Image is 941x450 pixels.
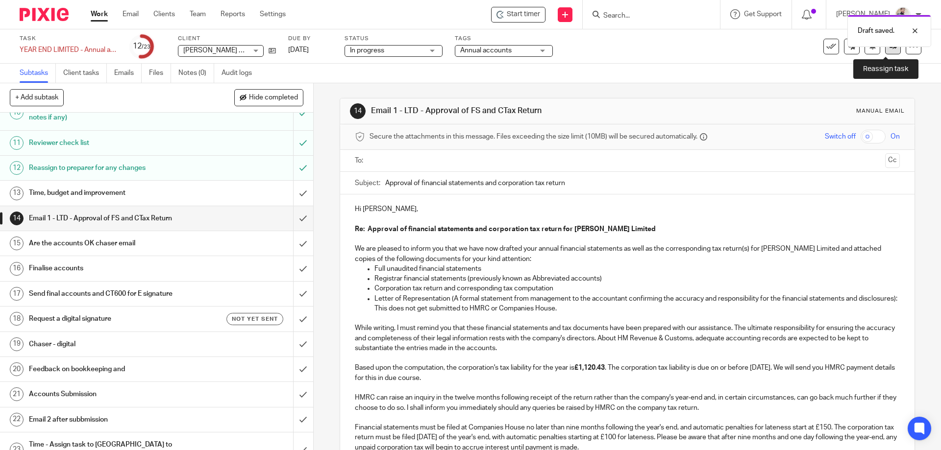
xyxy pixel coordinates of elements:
[355,226,656,233] strong: Re: Approval of financial statements and corporation tax return for [PERSON_NAME] Limited
[856,107,905,115] div: Manual email
[20,45,118,55] div: YEAR END LIMITED - Annual accounts and CT600 return (limited companies)
[355,178,380,188] label: Subject:
[20,35,118,43] label: Task
[29,261,198,276] h1: Finalise accounts
[29,387,198,402] h1: Accounts Submission
[371,106,648,116] h1: Email 1 - LTD - Approval of FS and CTax Return
[10,312,24,326] div: 18
[891,132,900,142] span: On
[10,337,24,351] div: 19
[288,47,309,53] span: [DATE]
[10,212,24,225] div: 14
[374,264,899,274] p: Full unaudited financial statements
[183,47,262,54] span: [PERSON_NAME] Limited
[142,44,150,49] small: /23
[190,9,206,19] a: Team
[10,89,64,106] button: + Add subtask
[63,64,107,83] a: Client tasks
[10,287,24,301] div: 17
[825,132,856,142] span: Switch off
[249,94,298,102] span: Hide completed
[29,211,198,226] h1: Email 1 - LTD - Approval of FS and CTax Return
[10,237,24,250] div: 15
[491,7,545,23] div: Langham Ohea Limited - YEAR END LIMITED - Annual accounts and CT600 return (limited companies)
[29,362,198,377] h1: Feedback on bookkeeping and
[222,64,259,83] a: Audit logs
[355,363,899,383] p: Based upon the computation, the corporation's tax liability for the year is . The corporation tax...
[153,9,175,19] a: Clients
[20,64,56,83] a: Subtasks
[10,187,24,200] div: 13
[10,106,24,119] div: 10
[221,9,245,19] a: Reports
[288,35,332,43] label: Due by
[895,7,911,23] img: Pixie%2002.jpg
[374,274,899,284] p: Registrar financial statements (previously known as Abbreviated accounts)
[574,364,605,371] strong: £1,120.43
[234,89,303,106] button: Hide completed
[10,413,24,426] div: 22
[370,132,697,142] span: Secure the attachments in this message. Files exceeding the size limit (10MB) will be secured aut...
[29,236,198,251] h1: Are the accounts OK chaser email
[350,103,366,119] div: 14
[10,262,24,276] div: 16
[350,47,384,54] span: In progress
[29,186,198,200] h1: Time, budget and improvement
[455,35,553,43] label: Tags
[149,64,171,83] a: Files
[355,156,366,166] label: To:
[178,35,276,43] label: Client
[355,393,899,413] p: HMRC can raise an inquiry in the twelve months following receipt of the return rather than the co...
[885,153,900,168] button: Cc
[29,412,198,427] h1: Email 2 after subbmission
[29,311,198,326] h1: Request a digital signature
[133,41,150,52] div: 12
[10,161,24,175] div: 12
[29,136,198,150] h1: Reviewer check list
[345,35,443,43] label: Status
[355,204,899,214] p: Hi [PERSON_NAME],
[29,286,198,301] h1: Send final accounts and CT600 for E signature
[355,323,899,353] p: While writing, I must remind you that these financial statements and tax documents have been prep...
[460,47,512,54] span: Annual accounts
[29,100,198,125] h1: Send Draft accounts to reviewer (Reassign to PM with notes if any)
[29,337,198,352] h1: Chaser - digital
[114,64,142,83] a: Emails
[232,315,278,323] span: Not yet sent
[29,161,198,175] h1: Reassign to preparer for any changes
[178,64,214,83] a: Notes (0)
[374,294,899,314] p: Letter of Representation (A formal statement from management to the accountant confirming the acc...
[858,26,894,36] p: Draft saved.
[10,387,24,401] div: 21
[123,9,139,19] a: Email
[91,9,108,19] a: Work
[374,284,899,293] p: Corporation tax return and corresponding tax computation
[20,8,69,21] img: Pixie
[260,9,286,19] a: Settings
[10,362,24,376] div: 20
[355,244,899,264] p: We are pleased to inform you that we have now drafted your annual financial statements as well as...
[10,136,24,150] div: 11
